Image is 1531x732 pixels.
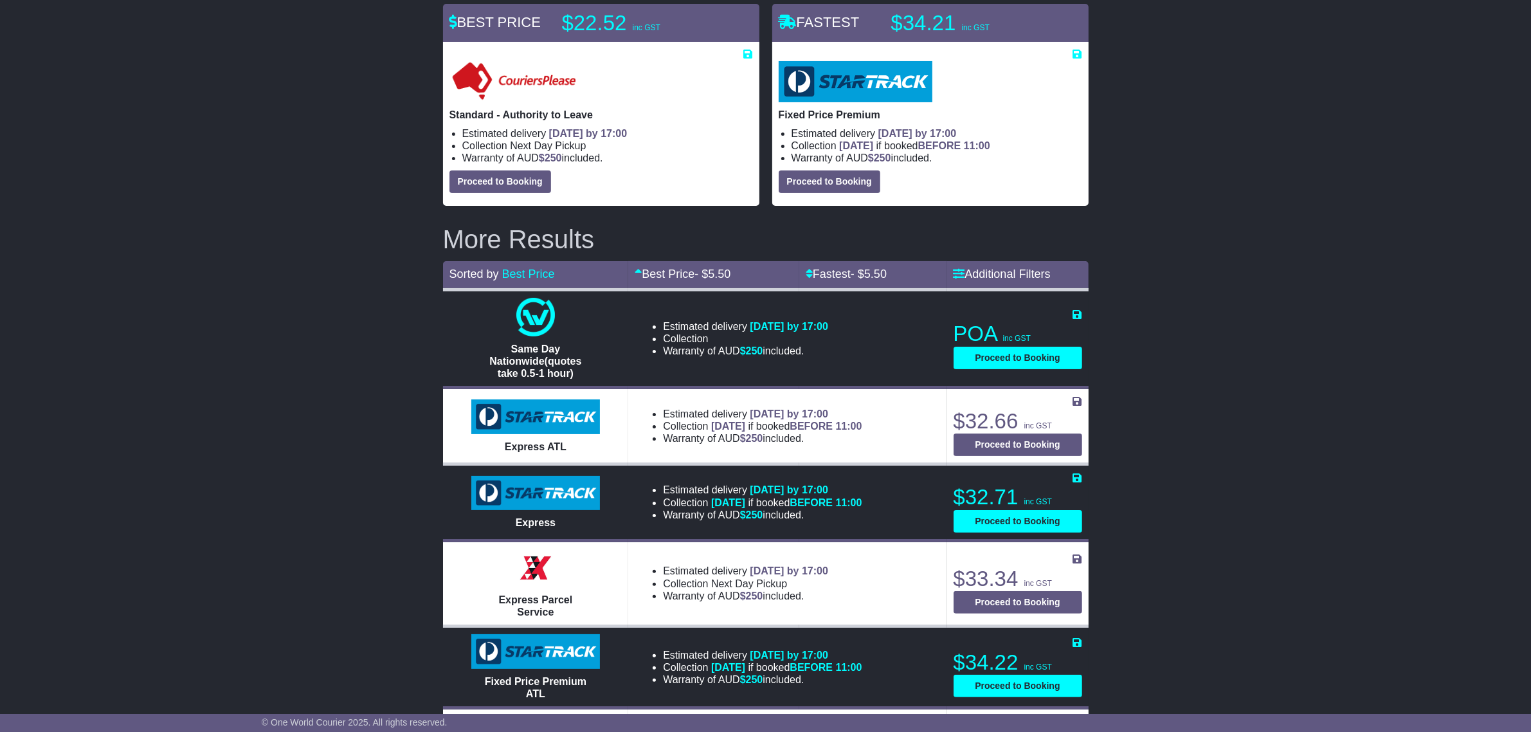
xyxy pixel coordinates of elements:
a: Fastest- $5.50 [806,268,887,280]
span: [DATE] by 17:00 [878,128,957,139]
button: Proceed to Booking [779,170,880,193]
span: $ [740,345,763,356]
li: Warranty of AUD included. [663,345,828,357]
span: if booked [711,421,862,432]
li: Estimated delivery [462,127,753,140]
li: Warranty of AUD included. [663,432,862,444]
span: inc GST [1024,579,1052,588]
span: inc GST [1003,334,1031,343]
span: BEFORE [790,421,833,432]
img: StarTrack: Fixed Price Premium [779,61,932,102]
li: Estimated delivery [663,565,828,577]
li: Warranty of AUD included. [663,673,862,686]
span: if booked [711,497,862,508]
span: [DATE] by 17:00 [750,321,828,332]
span: [DATE] by 17:00 [750,408,828,419]
span: [DATE] by 17:00 [750,650,828,661]
p: $34.22 [954,650,1082,675]
li: Collection [792,140,1082,152]
li: Collection [663,661,862,673]
a: Additional Filters [954,268,1051,280]
p: $34.21 [891,10,1052,36]
span: 5.50 [864,268,887,280]
span: [DATE] [711,662,745,673]
span: $ [740,590,763,601]
span: [DATE] by 17:00 [750,484,828,495]
span: 5.50 [708,268,730,280]
span: - $ [851,268,887,280]
span: BEFORE [790,662,833,673]
span: - $ [694,268,730,280]
li: Warranty of AUD included. [663,509,862,521]
img: StarTrack: Express [471,476,600,511]
span: inc GST [1024,421,1052,430]
li: Estimated delivery [792,127,1082,140]
span: FASTEST [779,14,860,30]
li: Estimated delivery [663,320,828,333]
span: 250 [545,152,562,163]
p: POA [954,321,1082,347]
li: Warranty of AUD included. [663,590,828,602]
span: $ [740,509,763,520]
span: Next Day Pickup [510,140,586,151]
span: $ [539,152,562,163]
li: Estimated delivery [663,649,862,661]
li: Collection [462,140,753,152]
span: inc GST [962,23,990,32]
p: Standard - Authority to Leave [449,109,753,121]
p: $33.34 [954,566,1082,592]
span: BEFORE [918,140,961,151]
li: Collection [663,578,828,590]
span: Same Day Nationwide(quotes take 0.5-1 hour) [489,343,581,379]
li: Collection [663,333,828,345]
span: 250 [746,345,763,356]
button: Proceed to Booking [954,434,1082,456]
span: 250 [874,152,891,163]
span: © One World Courier 2025. All rights reserved. [262,717,448,727]
span: $ [868,152,891,163]
p: $32.66 [954,408,1082,434]
span: Fixed Price Premium ATL [485,676,586,699]
button: Proceed to Booking [954,675,1082,697]
span: BEST PRICE [449,14,541,30]
span: Express [516,517,556,528]
span: if booked [711,662,862,673]
h2: More Results [443,225,1089,253]
button: Proceed to Booking [954,347,1082,369]
span: BEFORE [790,497,833,508]
span: $ [740,433,763,444]
span: Express Parcel Service [499,594,573,618]
img: One World Courier: Same Day Nationwide(quotes take 0.5-1 hour) [516,298,555,336]
img: StarTrack: Express ATL [471,399,600,434]
img: Border Express: Express Parcel Service [516,549,555,587]
li: Collection [663,497,862,509]
span: [DATE] by 17:00 [549,128,628,139]
button: Proceed to Booking [954,591,1082,614]
img: StarTrack: Fixed Price Premium ATL [471,634,600,669]
li: Warranty of AUD included. [462,152,753,164]
span: [DATE] [711,497,745,508]
button: Proceed to Booking [954,510,1082,533]
span: Express ATL [505,441,566,452]
img: Couriers Please: Standard - Authority to Leave [449,61,579,102]
span: 11:00 [836,662,862,673]
p: Fixed Price Premium [779,109,1082,121]
span: Sorted by [449,268,499,280]
span: if booked [839,140,990,151]
span: inc GST [1024,497,1052,506]
button: Proceed to Booking [449,170,551,193]
li: Collection [663,420,862,432]
a: Best Price- $5.50 [635,268,730,280]
li: Estimated delivery [663,408,862,420]
p: $22.52 [562,10,723,36]
span: 250 [746,590,763,601]
span: 11:00 [964,140,990,151]
span: [DATE] [839,140,873,151]
span: 250 [746,509,763,520]
a: Best Price [502,268,555,280]
li: Estimated delivery [663,484,862,496]
span: 250 [746,433,763,444]
span: [DATE] by 17:00 [750,565,828,576]
span: [DATE] [711,421,745,432]
span: inc GST [1024,663,1052,672]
